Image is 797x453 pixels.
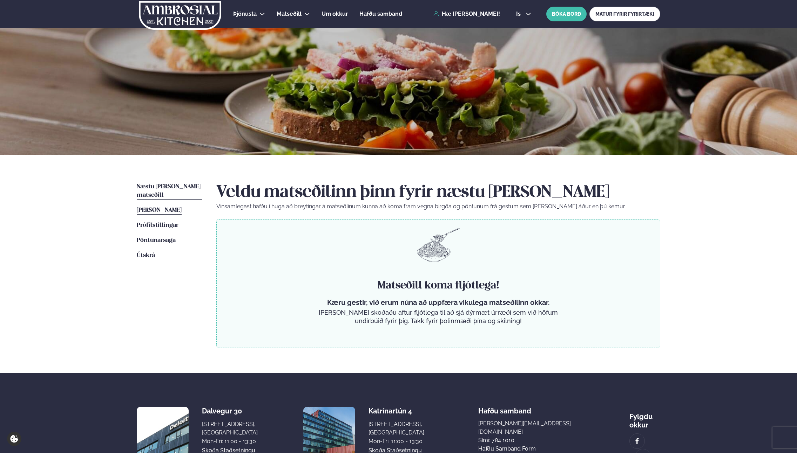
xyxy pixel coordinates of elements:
[216,183,660,202] h2: Veldu matseðilinn þinn fyrir næstu [PERSON_NAME]
[202,437,258,446] div: Mon-Fri: 11:00 - 13:30
[359,10,402,18] a: Hafðu samband
[277,10,302,18] a: Matseðill
[233,11,257,17] span: Þjónusta
[137,184,201,198] span: Næstu [PERSON_NAME] matseðill
[589,7,660,21] a: MATUR FYRIR FYRIRTÆKI
[137,252,155,258] span: Útskrá
[233,10,257,18] a: Þjónusta
[369,407,424,415] div: Katrínartún 4
[369,420,424,437] div: [STREET_ADDRESS], [GEOGRAPHIC_DATA]
[202,420,258,437] div: [STREET_ADDRESS], [GEOGRAPHIC_DATA]
[478,436,575,445] p: Sími: 784 1010
[478,445,536,453] a: Hafðu samband form
[478,401,531,415] span: Hafðu samband
[633,437,641,445] img: image alt
[216,202,660,211] p: Vinsamlegast hafðu í huga að breytingar á matseðlinum kunna að koma fram vegna birgða og pöntunum...
[316,298,561,307] p: Kæru gestir, við erum núna að uppfæra vikulega matseðilinn okkar.
[629,407,660,429] div: Fylgdu okkur
[322,11,348,17] span: Um okkur
[277,11,302,17] span: Matseðill
[316,279,561,293] h4: Matseðill koma fljótlega!
[316,308,561,325] p: [PERSON_NAME] skoðaðu aftur fljótlega til að sjá dýrmæt úrræði sem við höfum undirbúið fyrir þig....
[137,236,176,245] a: Pöntunarsaga
[137,222,178,228] span: Prófílstillingar
[630,434,644,448] a: image alt
[359,11,402,17] span: Hafðu samband
[511,11,537,17] button: is
[546,7,587,21] button: BÓKA BORÐ
[417,228,460,262] img: pasta
[516,11,523,17] span: is
[138,1,222,30] img: logo
[369,437,424,446] div: Mon-Fri: 11:00 - 13:30
[433,11,500,17] a: Hæ [PERSON_NAME]!
[202,407,258,415] div: Dalvegur 30
[137,183,202,200] a: Næstu [PERSON_NAME] matseðill
[137,251,155,260] a: Útskrá
[322,10,348,18] a: Um okkur
[478,419,575,436] a: [PERSON_NAME][EMAIL_ADDRESS][DOMAIN_NAME]
[137,221,178,230] a: Prófílstillingar
[137,207,182,213] span: [PERSON_NAME]
[137,206,182,215] a: [PERSON_NAME]
[137,237,176,243] span: Pöntunarsaga
[7,432,21,446] a: Cookie settings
